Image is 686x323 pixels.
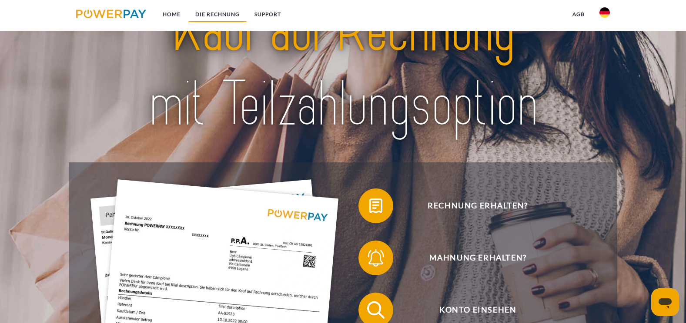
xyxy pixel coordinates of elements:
[371,188,584,223] span: Rechnung erhalten?
[358,188,585,223] button: Rechnung erhalten?
[365,247,387,269] img: qb_bell.svg
[599,7,610,18] img: de
[651,288,679,316] iframe: Schaltfläche zum Öffnen des Messaging-Fensters
[76,10,146,18] img: logo-powerpay.svg
[155,7,188,22] a: Home
[365,195,387,217] img: qb_bill.svg
[247,7,288,22] a: SUPPORT
[188,7,247,22] a: DIE RECHNUNG
[565,7,592,22] a: agb
[371,241,584,275] span: Mahnung erhalten?
[365,299,387,321] img: qb_search.svg
[358,241,585,275] button: Mahnung erhalten?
